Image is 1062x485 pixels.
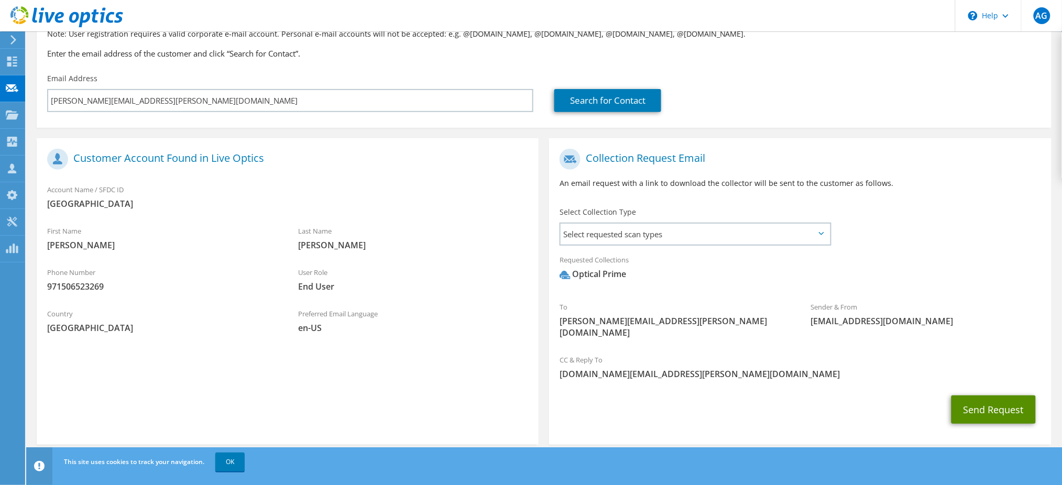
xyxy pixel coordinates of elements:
[215,453,245,471] a: OK
[47,239,277,251] span: [PERSON_NAME]
[298,281,528,292] span: End User
[560,315,790,338] span: [PERSON_NAME][EMAIL_ADDRESS][PERSON_NAME][DOMAIN_NAME]
[298,239,528,251] span: [PERSON_NAME]
[288,261,539,297] div: User Role
[951,395,1036,424] button: Send Request
[47,73,97,84] label: Email Address
[560,368,1041,380] span: [DOMAIN_NAME][EMAIL_ADDRESS][PERSON_NAME][DOMAIN_NAME]
[560,149,1035,170] h1: Collection Request Email
[968,11,978,20] svg: \n
[549,296,800,344] div: To
[37,179,539,215] div: Account Name / SFDC ID
[811,315,1041,327] span: [EMAIL_ADDRESS][DOMAIN_NAME]
[64,457,204,466] span: This site uses cookies to track your navigation.
[47,149,523,170] h1: Customer Account Found in Live Optics
[554,89,661,112] a: Search for Contact
[560,207,636,217] label: Select Collection Type
[561,224,830,245] span: Select requested scan types
[298,322,528,334] span: en-US
[560,268,626,280] div: Optical Prime
[47,322,277,334] span: [GEOGRAPHIC_DATA]
[288,303,539,339] div: Preferred Email Language
[47,28,1041,40] p: Note: User registration requires a valid corporate e-mail account. Personal e-mail accounts will ...
[47,281,277,292] span: 971506523269
[801,296,1052,332] div: Sender & From
[549,349,1051,385] div: CC & Reply To
[549,249,1051,291] div: Requested Collections
[560,178,1041,189] p: An email request with a link to download the collector will be sent to the customer as follows.
[1034,7,1050,24] span: AG
[37,261,288,297] div: Phone Number
[47,48,1041,59] h3: Enter the email address of the customer and click “Search for Contact”.
[47,198,528,210] span: [GEOGRAPHIC_DATA]
[37,303,288,339] div: Country
[37,220,288,256] div: First Name
[288,220,539,256] div: Last Name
